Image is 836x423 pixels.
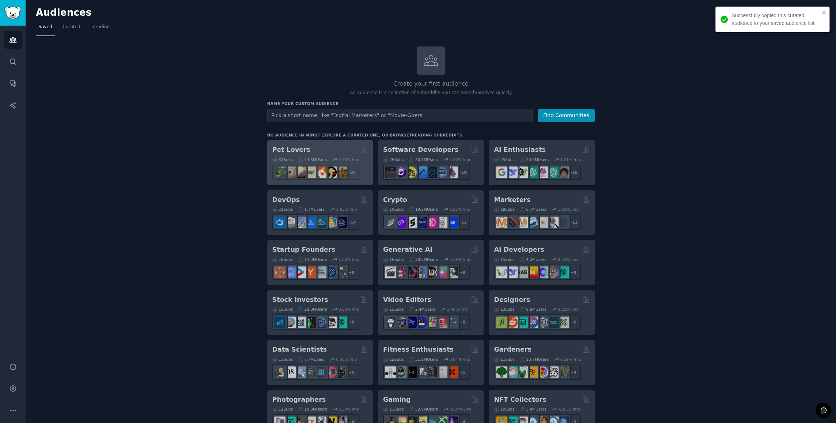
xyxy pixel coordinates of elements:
[88,21,112,36] a: Trending
[267,109,533,122] input: Pick a short name, like "Digital Marketers" or "Movie-Goers"
[267,132,464,138] div: No audience in mind? Explore a curated one, or browse .
[91,24,110,30] span: Trending
[267,79,595,89] h2: Create your first audience
[4,7,21,19] img: GummySearch logo
[60,21,83,36] a: Curated
[63,24,80,30] span: Curated
[267,90,595,96] p: An audience is a collection of subreddits you can search/analyze quickly
[409,133,462,137] a: trending subreddits
[36,21,55,36] a: Saved
[267,101,595,106] h3: Name your custom audience
[731,12,819,27] div: Successfully copied this curated audience to your saved audience list.
[38,24,52,30] span: Saved
[538,109,595,122] button: Find Communities
[36,7,767,19] h2: Audiences
[821,10,826,15] button: close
